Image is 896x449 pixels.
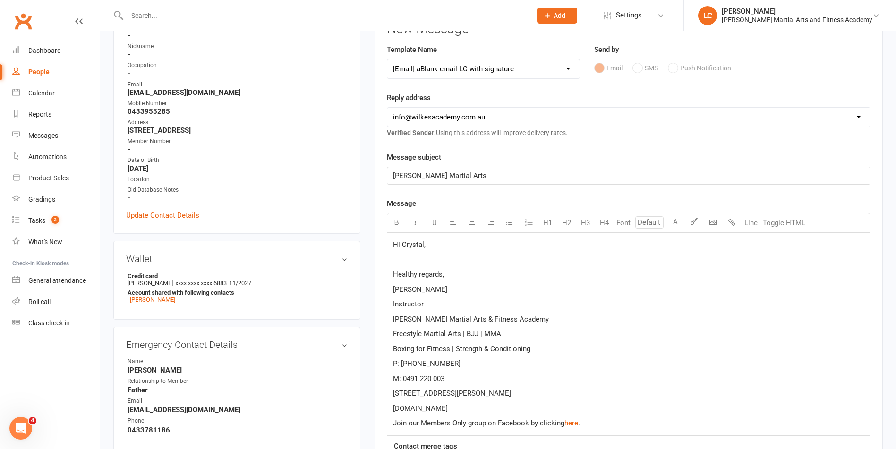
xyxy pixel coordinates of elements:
[387,22,870,36] h3: New Message
[128,194,348,202] strong: -
[557,213,576,232] button: H2
[124,9,525,22] input: Search...
[594,44,619,55] label: Send by
[387,92,431,103] label: Reply address
[128,397,205,406] div: Email
[128,366,348,374] strong: [PERSON_NAME]
[12,104,100,125] a: Reports
[28,110,51,118] div: Reports
[128,289,343,296] strong: Account shared with following contacts
[128,406,348,414] strong: [EMAIL_ADDRESS][DOMAIN_NAME]
[387,129,436,136] strong: Verified Sender:
[432,219,437,227] span: U
[760,213,808,232] button: Toggle HTML
[128,126,348,135] strong: [STREET_ADDRESS]
[126,254,348,264] h3: Wallet
[393,374,444,383] span: M: 0491 220 003
[51,216,59,224] span: 3
[393,345,530,353] span: Boxing for Fitness | Strength & Conditioning
[393,240,426,249] span: Hi Crystal,
[393,359,461,368] span: P: [PHONE_NUMBER]
[12,270,100,291] a: General attendance kiosk mode
[28,298,51,305] div: Roll call
[387,152,441,163] label: Message subject
[128,416,205,425] div: Phone
[698,6,717,25] div: LC
[128,357,205,366] div: Name
[722,16,872,24] div: [PERSON_NAME] Martial Arts and Fitness Academy
[126,339,348,350] h3: Emergency Contact Details
[387,44,437,55] label: Template Name
[387,198,416,209] label: Message
[564,419,578,427] span: here
[393,171,486,180] span: [PERSON_NAME] Martial Arts
[128,426,348,434] strong: 0433781186
[12,189,100,210] a: Gradings
[29,417,36,424] span: 4
[742,213,760,232] button: Line
[393,404,448,413] span: [DOMAIN_NAME]
[12,168,100,189] a: Product Sales
[28,68,50,76] div: People
[128,107,348,116] strong: 0433955285
[12,125,100,146] a: Messages
[128,80,348,89] div: Email
[128,386,348,394] strong: Father
[12,231,100,253] a: What's New
[128,50,348,59] strong: -
[128,99,348,108] div: Mobile Number
[130,296,175,303] a: [PERSON_NAME]
[635,216,664,229] input: Default
[537,8,577,24] button: Add
[128,137,348,146] div: Member Number
[12,313,100,334] a: Class kiosk mode
[128,377,205,386] div: Relationship to Member
[616,5,642,26] span: Settings
[425,213,444,232] button: U
[12,146,100,168] a: Automations
[128,175,348,184] div: Location
[9,417,32,440] iframe: Intercom live chat
[722,7,872,16] div: [PERSON_NAME]
[128,272,343,280] strong: Credit card
[28,132,58,139] div: Messages
[229,280,251,287] span: 11/2027
[28,217,45,224] div: Tasks
[595,213,614,232] button: H4
[128,118,348,127] div: Address
[393,389,511,398] span: [STREET_ADDRESS][PERSON_NAME]
[28,238,62,246] div: What's New
[28,89,55,97] div: Calendar
[28,319,70,327] div: Class check-in
[126,210,199,221] a: Update Contact Details
[128,145,348,153] strong: -
[28,277,86,284] div: General attendance
[12,40,100,61] a: Dashboard
[614,213,633,232] button: Font
[393,300,424,308] span: Instructor
[126,271,348,305] li: [PERSON_NAME]
[393,270,444,279] span: Healthy regards,
[175,280,227,287] span: xxxx xxxx xxxx 6883
[28,195,55,203] div: Gradings
[12,210,100,231] a: Tasks 3
[12,291,100,313] a: Roll call
[538,213,557,232] button: H1
[128,164,348,173] strong: [DATE]
[128,42,348,51] div: Nickname
[393,285,447,294] span: [PERSON_NAME]
[128,88,348,97] strong: [EMAIL_ADDRESS][DOMAIN_NAME]
[128,31,348,40] strong: -
[387,129,568,136] span: Using this address will improve delivery rates.
[28,153,67,161] div: Automations
[128,156,348,165] div: Date of Birth
[28,47,61,54] div: Dashboard
[11,9,35,33] a: Clubworx
[12,61,100,83] a: People
[12,83,100,104] a: Calendar
[393,419,564,427] span: Join our Members Only group on Facebook by clicking
[128,186,348,195] div: Old Database Notes
[128,69,348,78] strong: -
[393,315,549,323] span: [PERSON_NAME] Martial Arts & Fitness Academy
[128,61,348,70] div: Occupation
